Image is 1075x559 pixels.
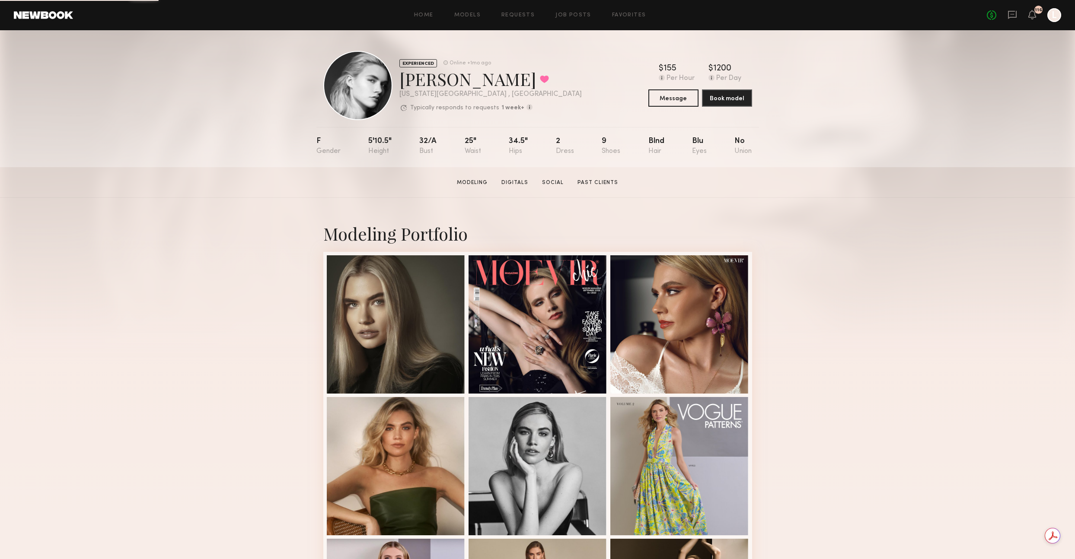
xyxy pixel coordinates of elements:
div: Modeling Portfolio [323,222,752,245]
p: Typically responds to requests [410,105,499,111]
div: Per Day [716,75,741,83]
div: EXPERIENCED [399,59,437,67]
div: F [316,137,341,155]
a: Requests [501,13,535,18]
div: $ [708,64,713,73]
div: 1200 [713,64,731,73]
a: Home [414,13,434,18]
div: [US_STATE][GEOGRAPHIC_DATA] , [GEOGRAPHIC_DATA] [399,91,582,98]
div: $ [659,64,664,73]
div: Blnd [648,137,664,155]
div: 2 [556,137,574,155]
div: 32/a [419,137,437,155]
a: Social [539,179,567,187]
div: [PERSON_NAME] [399,67,582,90]
a: L [1047,8,1061,22]
div: 116 [1035,8,1042,13]
div: Online +1mo ago [450,60,491,66]
div: 5'10.5" [368,137,392,155]
div: 155 [664,64,676,73]
a: Job Posts [555,13,591,18]
div: Per Hour [667,75,695,83]
a: Modeling [453,179,491,187]
a: Digitals [498,179,532,187]
button: Book model [702,89,752,107]
div: 25" [465,137,481,155]
b: 1 week+ [501,105,524,111]
a: Past Clients [574,179,622,187]
div: 34.5" [509,137,528,155]
a: Favorites [612,13,646,18]
button: Message [648,89,699,107]
div: 9 [602,137,620,155]
a: Models [454,13,481,18]
div: No [734,137,752,155]
div: Blu [692,137,707,155]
